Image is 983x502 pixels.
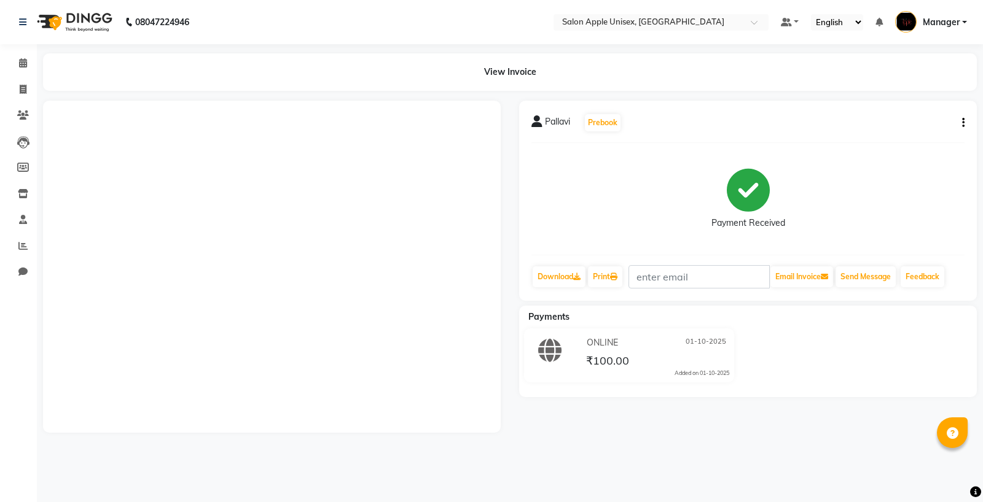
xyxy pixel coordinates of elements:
[586,353,629,371] span: ₹100.00
[31,5,116,39] img: logo
[585,114,621,131] button: Prebook
[923,16,960,29] span: Manager
[587,336,618,349] span: ONLINE
[931,453,971,490] iframe: chat widget
[901,266,944,287] a: Feedback
[686,336,726,349] span: 01-10-2025
[528,311,570,322] span: Payments
[135,5,189,39] b: 08047224946
[836,266,896,287] button: Send Message
[711,217,785,230] div: Payment Received
[770,266,833,287] button: Email Invoice
[675,369,729,377] div: Added on 01-10-2025
[43,53,977,91] div: View Invoice
[588,266,622,287] a: Print
[545,115,570,133] span: Pallavi
[895,11,917,33] img: Manager
[533,266,585,287] a: Download
[629,265,770,288] input: enter email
